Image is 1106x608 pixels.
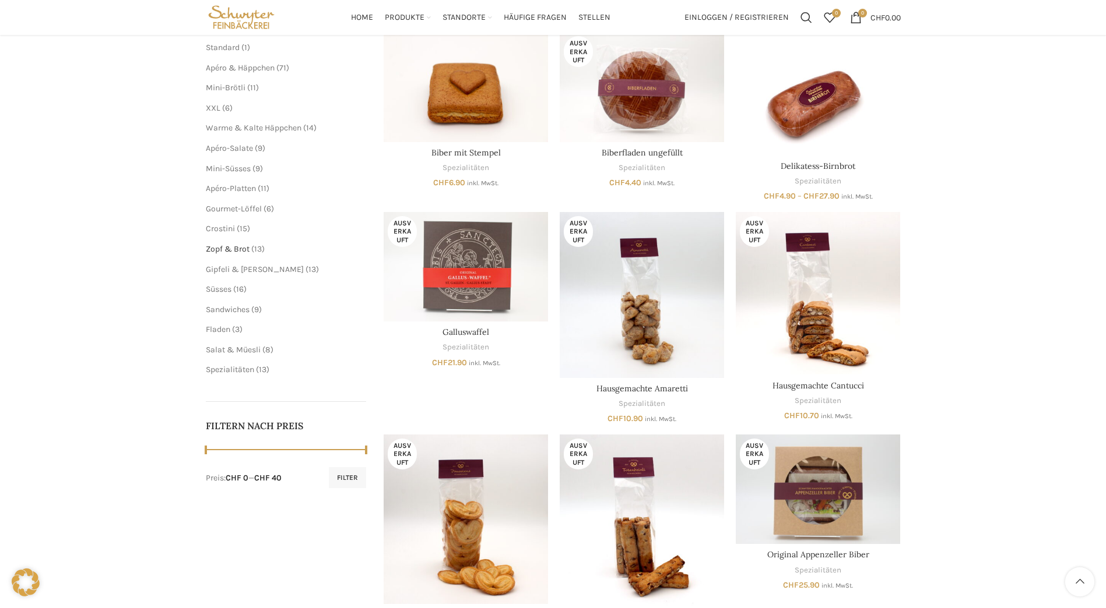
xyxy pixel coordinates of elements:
[684,13,789,22] span: Einloggen / Registrieren
[740,216,769,247] span: Ausverkauft
[206,164,251,174] a: Mini-Süsses
[206,324,230,334] a: Fladen
[226,473,248,483] span: CHF 0
[244,43,247,52] span: 1
[255,164,260,174] span: 9
[844,6,907,29] a: 0 CHF0.00
[385,6,431,29] a: Produkte
[504,6,567,29] a: Häufige Fragen
[206,224,235,234] a: Crostini
[443,327,489,337] a: Galluswaffel
[432,358,467,367] bdi: 21.90
[564,216,593,247] span: Ausverkauft
[236,284,244,294] span: 16
[306,123,314,133] span: 14
[206,63,275,73] a: Apéro & Häppchen
[609,178,625,188] span: CHF
[388,439,417,469] span: Ausverkauft
[818,6,841,29] a: 0
[870,12,901,22] bdi: 0.00
[279,63,286,73] span: 71
[841,193,873,200] small: inkl. MwSt.
[858,9,867,17] span: 0
[388,216,417,247] span: Ausverkauft
[764,191,796,201] bdi: 4.90
[781,161,855,171] a: Delikatess-Birnbrot
[384,32,548,142] a: Biber mit Stempel
[767,549,869,560] a: Original Appenzeller Biber
[602,147,683,158] a: Biberfladen ungefüllt
[206,183,256,193] a: Apéro-Platten
[783,580,799,590] span: CHF
[206,43,240,52] a: Standard
[261,183,266,193] span: 11
[818,6,841,29] div: Meine Wunschliste
[467,179,498,187] small: inkl. MwSt.
[431,147,501,158] a: Biber mit Stempel
[803,191,840,201] bdi: 27.90
[206,472,282,484] div: Preis: —
[795,6,818,29] a: Suchen
[608,413,623,423] span: CHF
[206,143,253,153] a: Apéro-Salate
[596,383,688,394] a: Hausgemachte Amaretti
[265,345,271,355] span: 8
[578,6,610,29] a: Stellen
[250,83,256,93] span: 11
[443,6,492,29] a: Standorte
[803,191,819,201] span: CHF
[795,176,841,187] a: Spezialitäten
[206,83,245,93] span: Mini-Brötli
[206,244,250,254] a: Zopf & Brot
[433,178,449,188] span: CHF
[560,32,724,142] a: Biberfladen ungefüllt
[225,103,230,113] span: 6
[351,12,373,23] span: Home
[784,411,800,420] span: CHF
[679,6,795,29] a: Einloggen / Registrieren
[206,345,261,355] a: Salat & Müesli
[795,395,841,406] a: Spezialitäten
[206,103,220,113] a: XXL
[329,467,366,488] button: Filter
[560,434,724,608] a: Hausgemachte Totenbeinli
[870,12,885,22] span: CHF
[206,305,250,314] a: Sandwiches
[266,204,271,214] span: 6
[433,178,465,188] bdi: 6.90
[308,264,316,274] span: 13
[798,191,802,201] span: –
[504,12,567,23] span: Häufige Fragen
[608,413,643,423] bdi: 10.90
[1065,567,1094,596] a: Scroll to top button
[206,204,262,214] a: Gourmet-Löffel
[736,434,900,544] a: Original Appenzeller Biber
[351,6,373,29] a: Home
[645,415,676,423] small: inkl. MwSt.
[619,398,665,409] a: Spezialitäten
[206,365,254,374] a: Spezialitäten
[443,12,486,23] span: Standorte
[258,143,262,153] span: 9
[384,212,548,321] a: Galluswaffel
[432,358,448,367] span: CHF
[206,264,304,274] a: Gipfeli & [PERSON_NAME]
[443,342,489,353] a: Spezialitäten
[206,284,231,294] a: Süsses
[259,365,266,374] span: 13
[783,580,820,590] bdi: 25.90
[206,12,278,22] a: Site logo
[740,439,769,469] span: Ausverkauft
[384,434,548,604] a: Hausgemachte Prussiens
[643,179,675,187] small: inkl. MwSt.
